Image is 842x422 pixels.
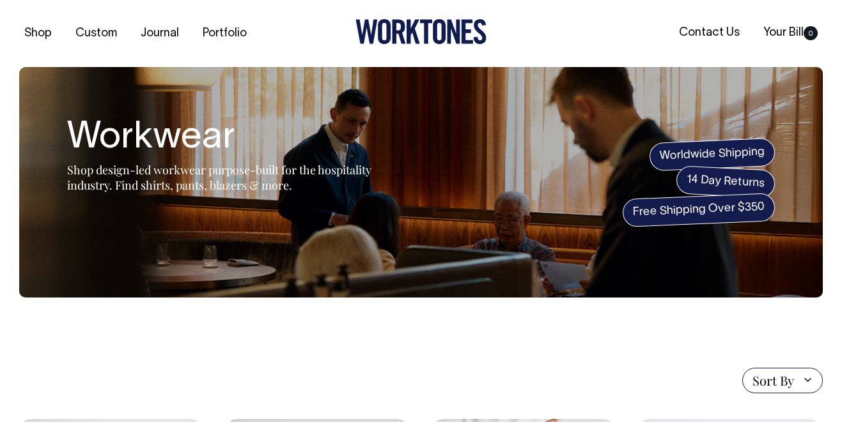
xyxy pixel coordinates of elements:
span: Sort By [752,373,794,388]
a: Contact Us [674,22,745,43]
a: Journal [136,23,184,44]
span: 14 Day Returns [676,165,776,199]
a: Portfolio [198,23,252,44]
span: Worldwide Shipping [649,137,776,170]
span: 0 [804,26,818,40]
a: Your Bill0 [758,22,823,43]
h1: Workwear [67,118,387,159]
a: Custom [70,23,122,44]
span: Shop design-led workwear purpose-built for the hospitality industry. Find shirts, pants, blazers ... [67,162,371,193]
a: Shop [19,23,57,44]
span: Free Shipping Over $350 [622,193,776,227]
